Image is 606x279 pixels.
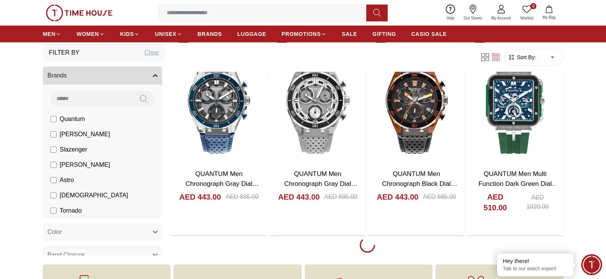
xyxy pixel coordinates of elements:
a: QUANTUM Men Chronograph Black Dial Watch - PWG1107.051 [382,170,457,197]
a: QUANTUM Men Multi Function Dark Green Dial Watch - PWG1102.377 [478,170,558,197]
span: GIFTING [372,30,396,38]
input: [DEMOGRAPHIC_DATA] [50,192,57,198]
span: Slazenger [60,145,87,154]
div: AED 885.00 [324,192,357,202]
div: Chat Widget [581,254,602,275]
img: QUANTUM Men Chronograph Gray Dial Watch - PWG1107.066 [270,38,365,163]
a: QUANTUM Men Chronograph Gray Dial Watch - PWG1107.369 [185,170,259,197]
div: AED 885.00 [226,192,258,202]
h4: AED 443.00 [377,192,419,202]
a: MEN [43,27,61,41]
span: My Account [488,15,514,21]
span: [DEMOGRAPHIC_DATA] [60,191,128,200]
div: AED 885.00 [423,192,456,202]
span: My Bag [539,15,559,20]
span: Astro [60,176,74,185]
a: 0Wishlist [516,3,538,23]
h4: AED 443.00 [278,192,320,202]
span: LUGGAGE [237,30,266,38]
input: [PERSON_NAME] [50,162,57,168]
h4: AED 443.00 [179,192,221,202]
span: Our Stores [461,15,485,21]
span: Wishlist [517,15,536,21]
img: QUANTUM Men Multi Function Dark Green Dial Watch - PWG1102.377 [468,38,563,163]
button: My Bag [538,4,560,22]
a: KIDS [120,27,140,41]
span: [PERSON_NAME] [60,130,110,139]
a: Help [442,3,459,23]
p: Talk to our watch expert! [503,266,568,272]
span: SALE [342,30,357,38]
a: SALE [342,27,357,41]
span: Help [444,15,458,21]
span: UNISEX [155,30,176,38]
span: Quantum [60,115,85,124]
img: QUANTUM Men Chronograph Gray Dial Watch - PWG1107.369 [171,38,266,163]
div: Hey there! [503,257,568,265]
span: 0 [530,3,536,9]
a: Our Stores [459,3,487,23]
span: Band Closure [47,250,84,260]
span: CASIO SALE [411,30,447,38]
button: Color [43,223,162,241]
a: UNISEX [155,27,182,41]
a: LUGGAGE [237,27,266,41]
span: PROMOTIONS [281,30,321,38]
input: Slazenger [50,147,57,153]
span: Brands [47,71,67,80]
span: Color [47,227,62,237]
a: BRANDS [198,27,222,41]
input: Tornado [50,208,57,214]
a: QUANTUM Men Chronograph Gray Dial Watch - PWG1107.066 [284,170,357,197]
input: Astro [50,177,57,183]
div: AED 1020.00 [520,193,555,211]
span: WOMEN [76,30,99,38]
span: MEN [43,30,55,38]
button: Sort By: [508,53,536,61]
button: Band Closure [43,246,162,264]
span: KIDS [120,30,134,38]
img: QUANTUM Men Chronograph Black Dial Watch - PWG1107.051 [369,38,464,163]
a: PROMOTIONS [281,27,327,41]
a: CASIO SALE [411,27,447,41]
div: Clear [145,48,159,57]
input: [PERSON_NAME] [50,131,57,137]
span: BRANDS [198,30,222,38]
button: Brands [43,66,162,85]
a: GIFTING [372,27,396,41]
h4: AED 510.00 [475,192,515,213]
img: ... [46,5,112,21]
a: WOMEN [76,27,105,41]
h3: Filter By [49,48,80,57]
span: Tornado [60,206,82,215]
input: Quantum [50,116,57,122]
span: [PERSON_NAME] [60,160,110,169]
span: Sort By: [515,53,536,61]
